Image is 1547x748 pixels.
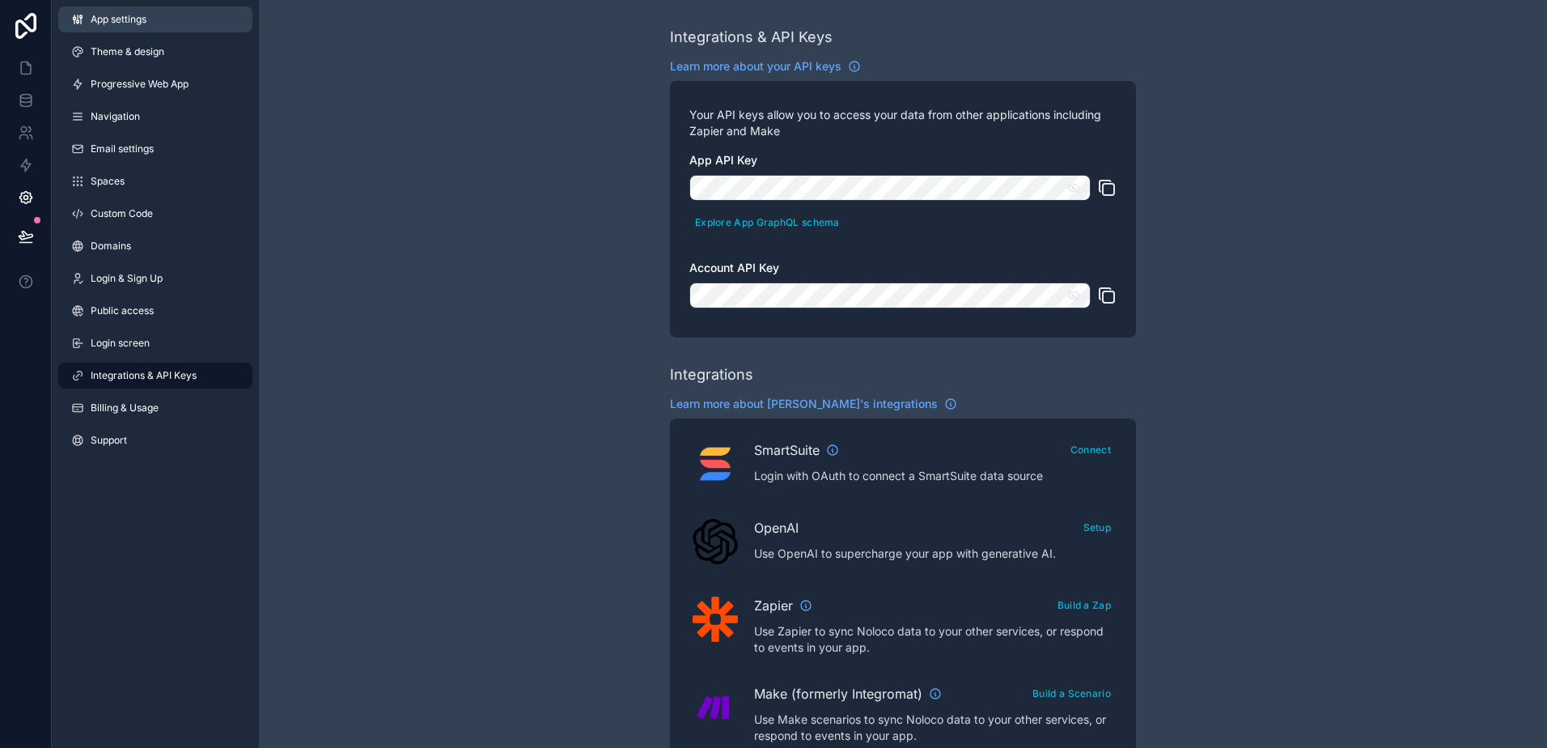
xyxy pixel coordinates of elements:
[58,71,252,97] a: Progressive Web App
[670,58,861,74] a: Learn more about your API keys
[754,518,799,538] span: OpenAI
[58,201,252,227] a: Custom Code
[754,712,1117,744] p: Use Make scenarios to sync Noloco data to your other services, or respond to events in your app.
[58,6,252,32] a: App settings
[91,304,154,317] span: Public access
[693,441,738,487] img: SmartSuite
[1052,593,1117,617] button: Build a Zap
[91,369,197,382] span: Integrations & API Keys
[754,623,1117,656] p: Use Zapier to sync Noloco data to your other services, or respond to events in your app.
[689,261,779,274] span: Account API Key
[91,110,140,123] span: Navigation
[1027,684,1117,700] a: Build a Scenario
[1027,682,1117,705] button: Build a Scenario
[91,175,125,188] span: Spaces
[91,434,127,447] span: Support
[1052,596,1117,612] a: Build a Zap
[670,58,841,74] span: Learn more about your API keys
[693,597,738,642] img: Zapier
[58,233,252,259] a: Domains
[689,107,1117,139] p: Your API keys allow you to access your data from other applications including Zapier and Make
[58,136,252,162] a: Email settings
[58,363,252,389] a: Integrations & API Keys
[58,39,252,65] a: Theme & design
[58,395,252,421] a: Billing & Usage
[91,272,163,285] span: Login & Sign Up
[693,519,738,564] img: OpenAI
[754,468,1117,484] p: Login with OAuth to connect a SmartSuite data source
[58,427,252,453] a: Support
[754,546,1117,562] p: Use OpenAI to supercharge your app with generative AI.
[1065,438,1117,461] button: Connect
[91,207,153,220] span: Custom Code
[1065,440,1117,457] a: Connect
[91,402,159,414] span: Billing & Usage
[693,685,738,730] img: Make (formerly Integromat)
[754,440,820,460] span: SmartSuite
[91,13,146,26] span: App settings
[58,266,252,291] a: Login & Sign Up
[1078,516,1117,539] button: Setup
[91,240,131,253] span: Domains
[754,596,793,615] span: Zapier
[58,168,252,194] a: Spaces
[670,396,957,412] a: Learn more about [PERSON_NAME]'s integrations
[91,78,189,91] span: Progressive Web App
[1078,518,1117,534] a: Setup
[670,396,938,412] span: Learn more about [PERSON_NAME]'s integrations
[91,142,154,155] span: Email settings
[58,330,252,356] a: Login screen
[91,337,150,350] span: Login screen
[689,153,757,167] span: App API Key
[58,104,252,130] a: Navigation
[58,298,252,324] a: Public access
[689,210,846,234] button: Explore App GraphQL schema
[689,213,846,229] a: Explore App GraphQL schema
[670,26,833,49] div: Integrations & API Keys
[91,45,164,58] span: Theme & design
[670,363,753,386] div: Integrations
[754,684,922,703] span: Make (formerly Integromat)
